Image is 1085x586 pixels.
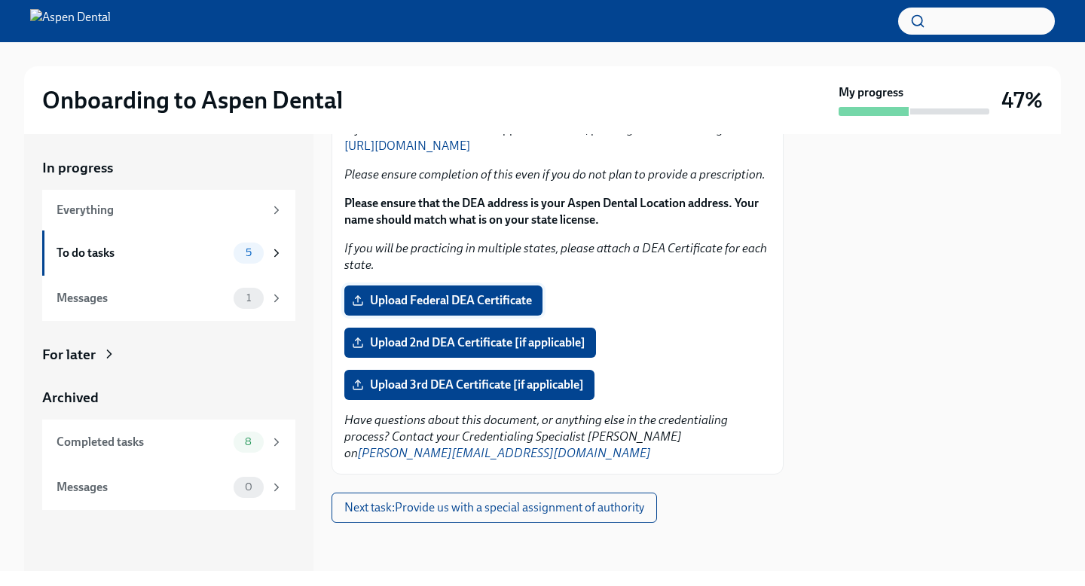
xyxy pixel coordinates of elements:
span: 0 [236,481,261,493]
span: Next task : Provide us with a special assignment of authority [344,500,644,515]
label: Upload 2nd DEA Certificate [if applicable] [344,328,596,358]
span: Upload Federal DEA Certificate [355,293,532,308]
div: For later [42,345,96,365]
span: 5 [237,247,261,258]
a: Messages1 [42,276,295,321]
a: Completed tasks8 [42,420,295,465]
h2: Onboarding to Aspen Dental [42,85,343,115]
a: [URL][DOMAIN_NAME] [344,139,470,153]
span: Upload 3rd DEA Certificate [if applicable] [355,377,584,392]
a: For later [42,345,295,365]
a: [PERSON_NAME][EMAIL_ADDRESS][DOMAIN_NAME] [358,446,651,460]
a: In progress [42,158,295,178]
button: Next task:Provide us with a special assignment of authority [332,493,657,523]
a: Archived [42,388,295,407]
a: To do tasks5 [42,230,295,276]
em: Have questions about this document, or anything else in the credentialing process? Contact your C... [344,413,728,460]
div: Everything [57,202,264,218]
em: Please ensure completion of this even if you do not plan to provide a prescription. [344,167,766,182]
em: If you will be practicing in multiple states, please attach a DEA Certificate for each state. [344,241,767,272]
a: Everything [42,190,295,230]
div: Completed tasks [57,434,228,450]
a: Messages0 [42,465,295,510]
label: Upload Federal DEA Certificate [344,285,542,316]
div: To do tasks [57,245,228,261]
strong: My progress [839,84,903,101]
p: If you do not have or have not applied for a DEA, please go to the following website: [344,121,771,154]
span: 1 [237,292,260,304]
img: Aspen Dental [30,9,111,33]
div: Messages [57,290,228,307]
strong: Please ensure that the DEA address is your Aspen Dental Location address. Your name should match ... [344,196,759,227]
div: Messages [57,479,228,496]
h3: 47% [1001,87,1043,114]
label: Upload 3rd DEA Certificate [if applicable] [344,370,594,400]
span: Upload 2nd DEA Certificate [if applicable] [355,335,585,350]
span: 8 [236,436,261,447]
